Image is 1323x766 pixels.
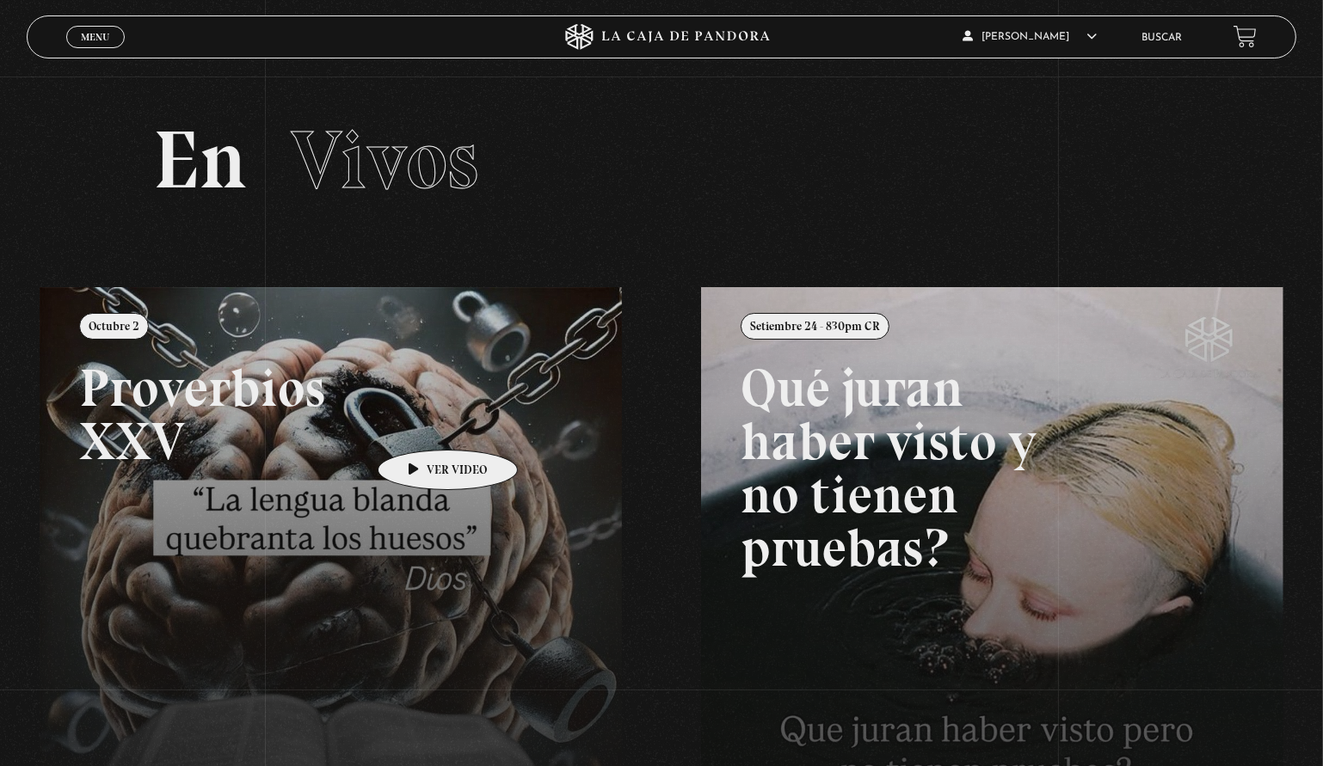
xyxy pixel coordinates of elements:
a: Buscar [1141,33,1182,43]
span: Vivos [291,111,478,209]
span: [PERSON_NAME] [963,32,1097,42]
span: Cerrar [76,46,116,58]
span: Menu [81,32,109,42]
h2: En [153,119,1169,201]
a: View your shopping cart [1234,25,1257,48]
